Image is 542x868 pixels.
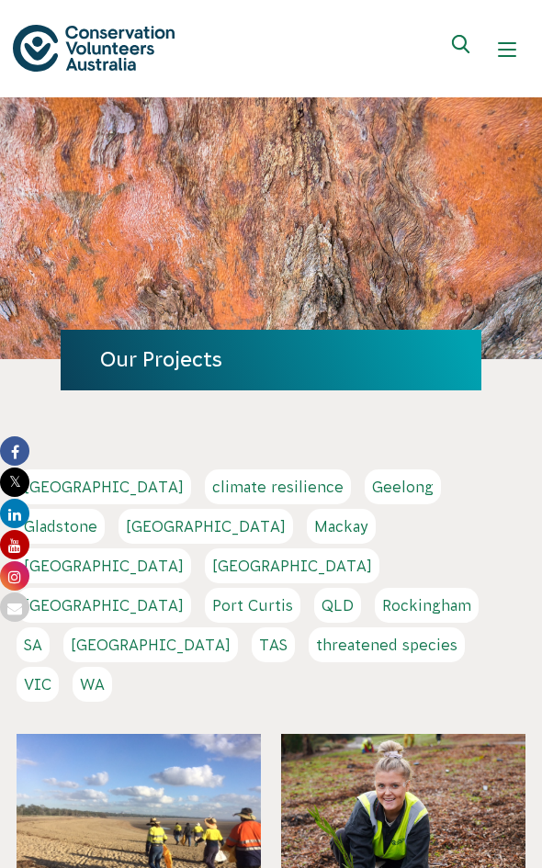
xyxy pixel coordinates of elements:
a: Mackay [307,509,376,544]
a: [GEOGRAPHIC_DATA] [205,548,379,583]
a: QLD [314,588,361,623]
a: [GEOGRAPHIC_DATA] [63,627,238,662]
img: logo.svg [13,25,175,72]
a: Gladstone [17,509,105,544]
a: TAS [252,627,295,662]
span: Expand search box [452,35,475,64]
a: Our Projects [100,348,222,371]
a: Port Curtis [205,588,300,623]
a: [GEOGRAPHIC_DATA] [17,469,191,504]
button: Show mobile navigation menu [485,28,529,72]
a: WA [73,667,112,702]
a: climate resilience [205,469,351,504]
a: threatened species [309,627,465,662]
a: Geelong [365,469,441,504]
a: [GEOGRAPHIC_DATA] [17,548,191,583]
button: Expand search box Close search box [441,28,485,72]
a: SA [17,627,50,662]
a: [GEOGRAPHIC_DATA] [17,588,191,623]
a: VIC [17,667,59,702]
a: [GEOGRAPHIC_DATA] [119,509,293,544]
a: Rockingham [375,588,479,623]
